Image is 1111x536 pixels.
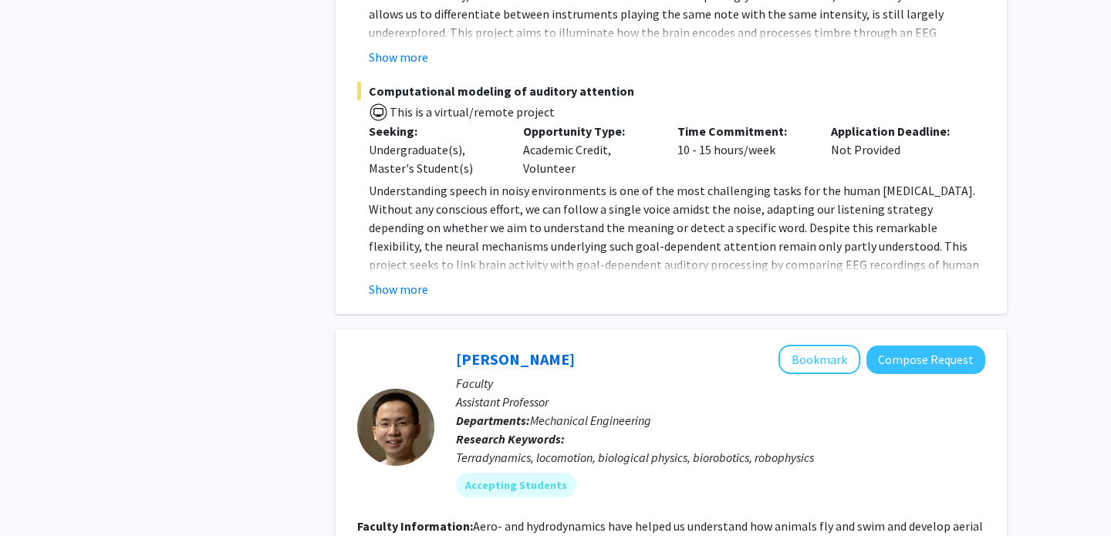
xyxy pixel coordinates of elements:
mat-chip: Accepting Students [456,473,576,497]
p: Seeking: [369,122,500,140]
div: 10 - 15 hours/week [666,122,820,177]
b: Departments: [456,413,530,428]
span: Mechanical Engineering [530,413,651,428]
p: Assistant Professor [456,393,985,411]
div: Undergraduate(s), Master's Student(s) [369,140,500,177]
p: Faculty [456,374,985,393]
p: Application Deadline: [831,122,962,140]
button: Compose Request to Chen Li [866,346,985,374]
button: Show more [369,280,428,298]
b: Research Keywords: [456,431,565,447]
span: Computational modeling of auditory attention [357,82,985,100]
span: This is a virtual/remote project [388,104,555,120]
button: Add Chen Li to Bookmarks [778,345,860,374]
b: Faculty Information: [357,518,473,534]
a: [PERSON_NAME] [456,349,575,369]
div: Terradynamics, locomotion, biological physics, biorobotics, robophysics [456,448,985,467]
button: Show more [369,48,428,66]
p: Understanding speech in noisy environments is one of the most challenging tasks for the human [ME... [369,181,985,348]
div: Academic Credit, Volunteer [512,122,666,177]
p: Opportunity Type: [523,122,654,140]
div: Not Provided [819,122,974,177]
p: Time Commitment: [677,122,809,140]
